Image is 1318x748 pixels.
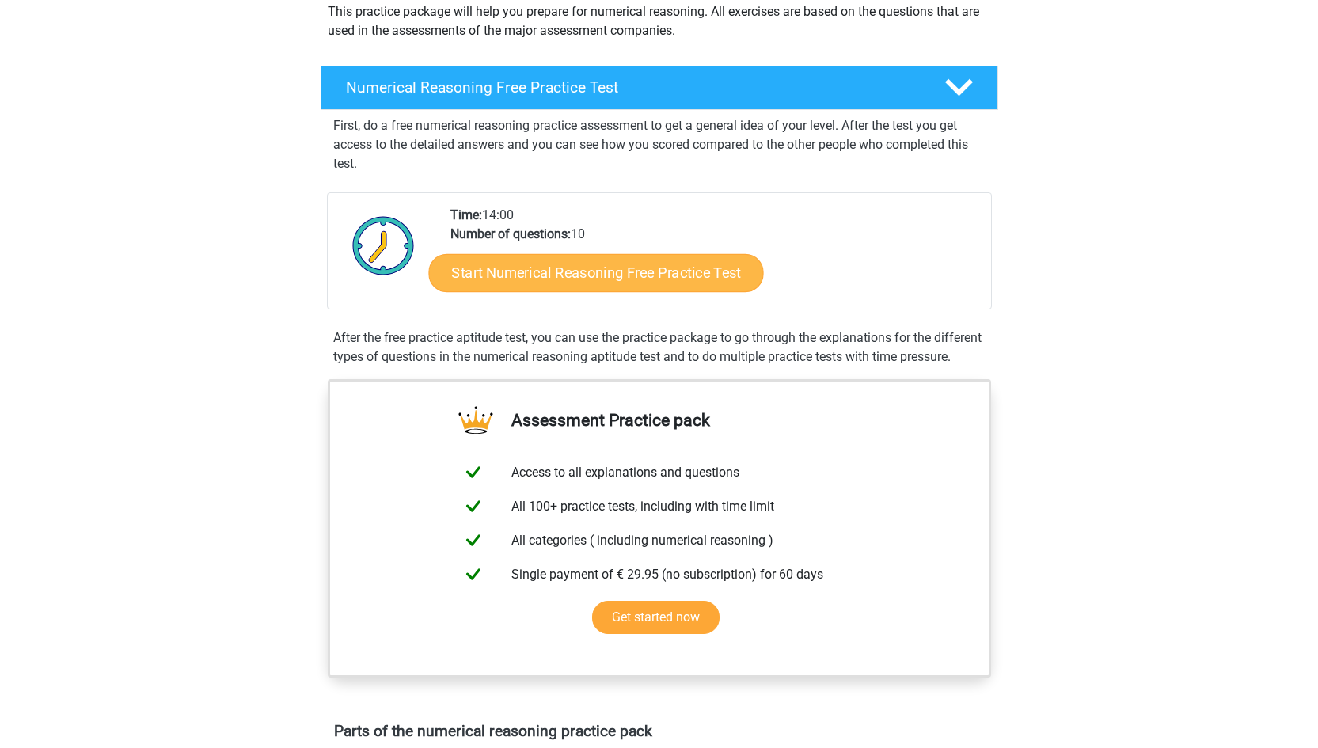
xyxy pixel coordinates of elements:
[346,78,919,97] h4: Numerical Reasoning Free Practice Test
[314,66,1005,110] a: Numerical Reasoning Free Practice Test
[428,253,763,291] a: Start Numerical Reasoning Free Practice Test
[344,206,424,285] img: Clock
[334,722,985,740] h4: Parts of the numerical reasoning practice pack
[439,206,990,309] div: 14:00 10
[327,328,992,366] div: After the free practice aptitude test, you can use the practice package to go through the explana...
[450,207,482,222] b: Time:
[450,226,571,241] b: Number of questions:
[328,2,991,40] p: This practice package will help you prepare for numerical reasoning. All exercises are based on t...
[592,601,720,634] a: Get started now
[333,116,986,173] p: First, do a free numerical reasoning practice assessment to get a general idea of your level. Aft...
